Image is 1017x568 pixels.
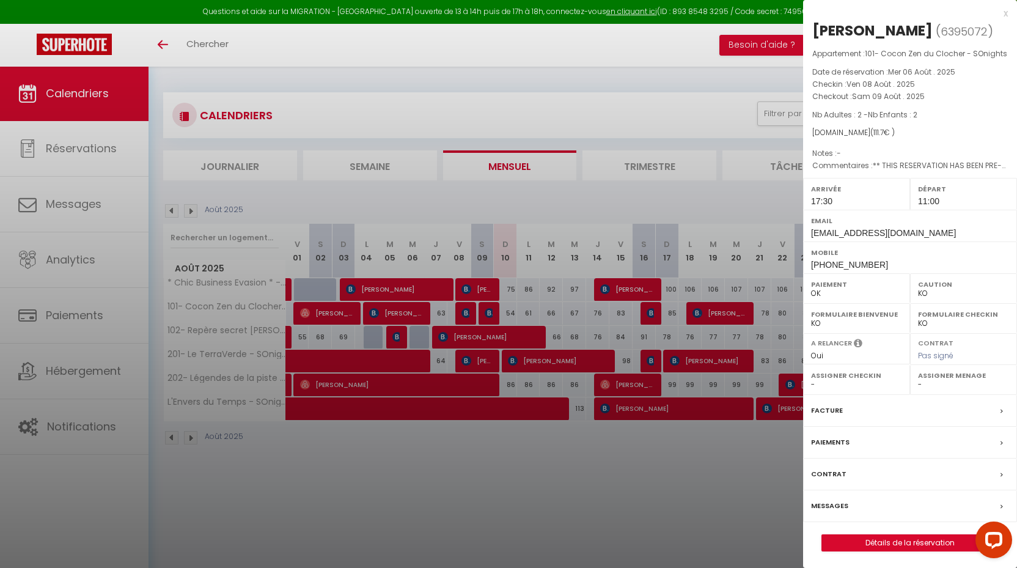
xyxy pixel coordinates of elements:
p: Checkin : [812,78,1008,90]
label: Arrivée [811,183,902,195]
label: Contrat [811,468,846,481]
span: - [837,148,841,158]
label: Caution [918,278,1009,290]
p: Appartement : [812,48,1008,60]
span: Ven 08 Août . 2025 [846,79,915,89]
p: Date de réservation : [812,66,1008,78]
span: [PHONE_NUMBER] [811,260,888,270]
label: Email [811,215,1009,227]
i: Sélectionner OUI si vous souhaiter envoyer les séquences de messages post-checkout [854,338,862,352]
span: ( € ) [870,127,895,138]
div: [PERSON_NAME] [812,21,933,40]
div: [DOMAIN_NAME] [812,127,1008,139]
span: Sam 09 Août . 2025 [852,91,925,101]
label: Mobile [811,246,1009,259]
label: Formulaire Checkin [918,308,1009,320]
div: x [803,6,1008,21]
label: Facture [811,404,843,417]
p: Commentaires : [812,160,1008,172]
span: 6395072 [941,24,988,39]
label: A relancer [811,338,852,349]
span: Nb Enfants : 2 [868,109,917,120]
label: Départ [918,183,1009,195]
span: Pas signé [918,350,953,361]
span: ( ) [936,23,993,40]
label: Messages [811,500,848,512]
button: Détails de la réservation [821,534,999,551]
span: 11:00 [918,196,939,206]
span: 101- Cocon Zen du Clocher - SOnights [865,48,1007,59]
iframe: LiveChat chat widget [966,517,1017,568]
span: 111.7 [873,127,884,138]
p: Checkout : [812,90,1008,103]
label: Assigner Menage [918,369,1009,382]
a: Détails de la réservation [822,535,998,551]
label: Assigner Checkin [811,369,902,382]
span: 17:30 [811,196,832,206]
label: Formulaire Bienvenue [811,308,902,320]
label: Contrat [918,338,953,346]
label: Paiements [811,436,850,449]
span: Mer 06 Août . 2025 [888,67,955,77]
span: [EMAIL_ADDRESS][DOMAIN_NAME] [811,228,956,238]
span: Nb Adultes : 2 - [812,109,917,120]
p: Notes : [812,147,1008,160]
label: Paiement [811,278,902,290]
